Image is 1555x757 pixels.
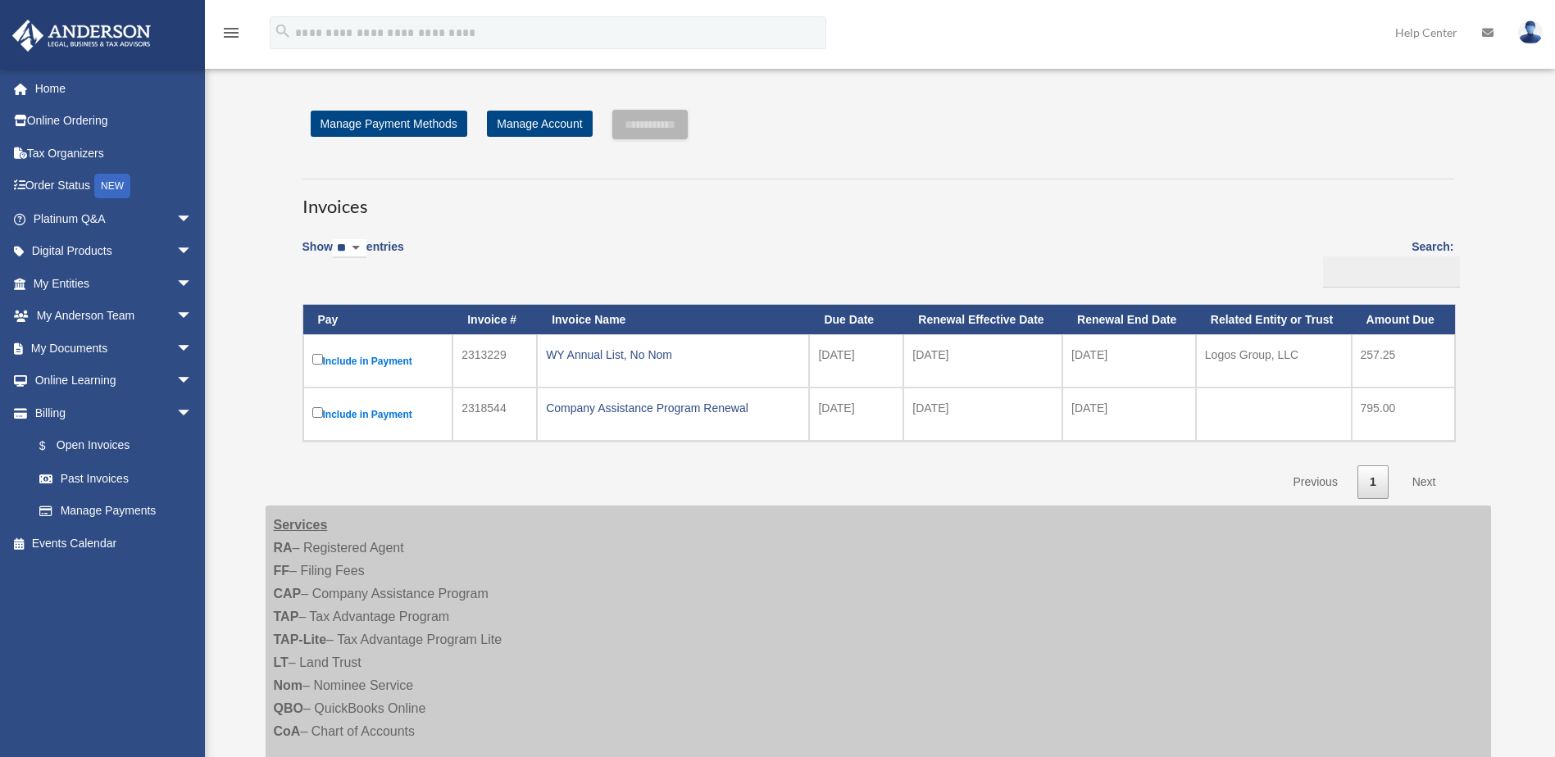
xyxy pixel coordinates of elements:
[11,235,217,268] a: Digital Productsarrow_drop_down
[23,462,209,495] a: Past Invoices
[1352,305,1455,335] th: Amount Due: activate to sort column ascending
[11,202,217,235] a: Platinum Q&Aarrow_drop_down
[94,174,130,198] div: NEW
[221,23,241,43] i: menu
[303,305,453,335] th: Pay: activate to sort column descending
[11,332,217,365] a: My Documentsarrow_drop_down
[1352,388,1455,441] td: 795.00
[302,179,1454,220] h3: Invoices
[903,388,1062,441] td: [DATE]
[221,29,241,43] a: menu
[274,518,328,532] strong: Services
[176,267,209,301] span: arrow_drop_down
[1280,465,1349,499] a: Previous
[176,202,209,236] span: arrow_drop_down
[1352,334,1455,388] td: 257.25
[537,305,809,335] th: Invoice Name: activate to sort column ascending
[176,365,209,398] span: arrow_drop_down
[274,610,299,623] strong: TAP
[11,137,217,170] a: Tax Organizers
[546,343,800,366] div: WY Annual List, No Nom
[333,239,366,258] select: Showentries
[312,354,323,365] input: Include in Payment
[48,436,57,456] span: $
[11,72,217,105] a: Home
[274,564,290,578] strong: FF
[809,305,903,335] th: Due Date: activate to sort column ascending
[809,334,903,388] td: [DATE]
[302,237,404,274] label: Show entries
[452,388,537,441] td: 2318544
[1357,465,1389,499] a: 1
[274,632,327,646] strong: TAP-Lite
[176,397,209,430] span: arrow_drop_down
[1062,305,1196,335] th: Renewal End Date: activate to sort column ascending
[546,397,800,419] div: Company Assistance Program Renewal
[809,388,903,441] td: [DATE]
[11,170,217,203] a: Order StatusNEW
[903,334,1062,388] td: [DATE]
[312,351,444,371] label: Include in Payment
[312,407,323,418] input: Include in Payment
[903,305,1062,335] th: Renewal Effective Date: activate to sort column ascending
[1196,305,1352,335] th: Related Entity or Trust: activate to sort column ascending
[1518,20,1543,44] img: User Pic
[11,527,217,560] a: Events Calendar
[1062,334,1196,388] td: [DATE]
[274,22,292,40] i: search
[274,724,301,738] strong: CoA
[274,587,302,601] strong: CAP
[274,655,289,669] strong: LT
[23,495,209,528] a: Manage Payments
[176,300,209,333] span: arrow_drop_down
[11,105,217,138] a: Online Ordering
[311,111,467,137] a: Manage Payment Methods
[1317,237,1454,288] label: Search:
[312,404,444,424] label: Include in Payment
[1196,334,1352,388] td: Logos Group, LLC
[11,300,217,333] a: My Anderson Teamarrow_drop_down
[176,332,209,365] span: arrow_drop_down
[1062,388,1196,441] td: [DATE]
[176,235,209,269] span: arrow_drop_down
[11,365,217,397] a: Online Learningarrow_drop_down
[274,701,303,715] strong: QBO
[452,334,537,388] td: 2313229
[1400,465,1448,499] a: Next
[7,20,156,52] img: Anderson Advisors Platinum Portal
[23,429,201,463] a: $Open Invoices
[11,397,209,429] a: Billingarrow_drop_down
[274,541,293,555] strong: RA
[1323,256,1460,288] input: Search:
[11,267,217,300] a: My Entitiesarrow_drop_down
[452,305,537,335] th: Invoice #: activate to sort column ascending
[487,111,592,137] a: Manage Account
[274,678,303,692] strong: Nom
